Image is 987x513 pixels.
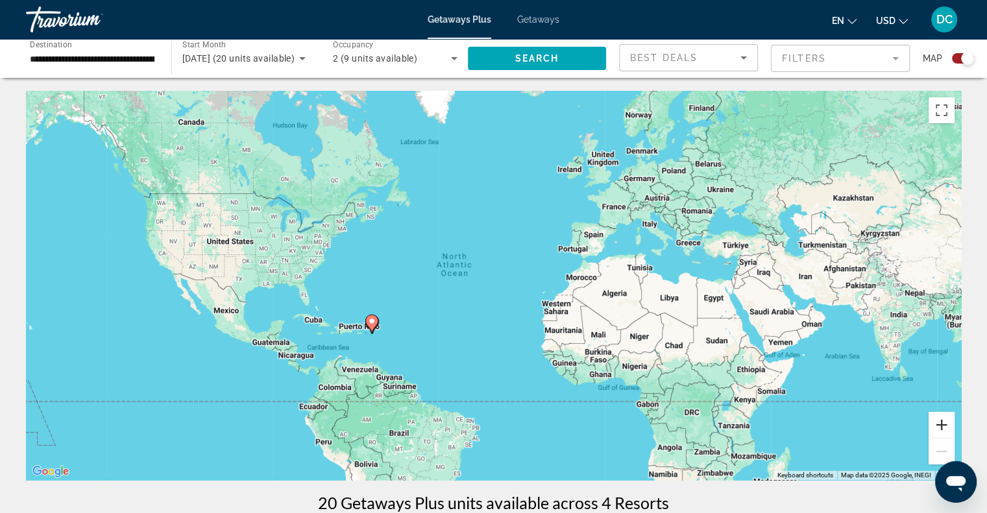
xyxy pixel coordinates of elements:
button: Zoom in [929,412,955,438]
iframe: Button to launch messaging window [935,461,977,503]
span: Destination [30,40,72,49]
span: Occupancy [333,40,374,49]
span: 2 (9 units available) [333,53,417,64]
a: Getaways [517,14,559,25]
a: Open this area in Google Maps (opens a new window) [29,463,72,480]
button: Search [468,47,607,70]
span: [DATE] (20 units available) [182,53,295,64]
span: Map [923,49,942,67]
a: Getaways Plus [428,14,491,25]
img: Google [29,463,72,480]
span: Best Deals [630,53,698,63]
h1: 20 Getaways Plus units available across 4 Resorts [318,493,669,512]
span: en [832,16,844,26]
span: USD [876,16,896,26]
button: Toggle fullscreen view [929,97,955,123]
button: Change language [832,11,857,30]
mat-select: Sort by [630,50,747,66]
button: User Menu [927,6,961,33]
span: Map data ©2025 Google, INEGI [841,471,931,479]
button: Filter [771,44,910,73]
button: Zoom out [929,438,955,464]
button: Change currency [876,11,908,30]
span: Search [515,53,559,64]
span: DC [936,13,953,26]
span: Start Month [182,40,226,49]
a: Travorium [26,3,156,36]
button: Keyboard shortcuts [777,471,833,480]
